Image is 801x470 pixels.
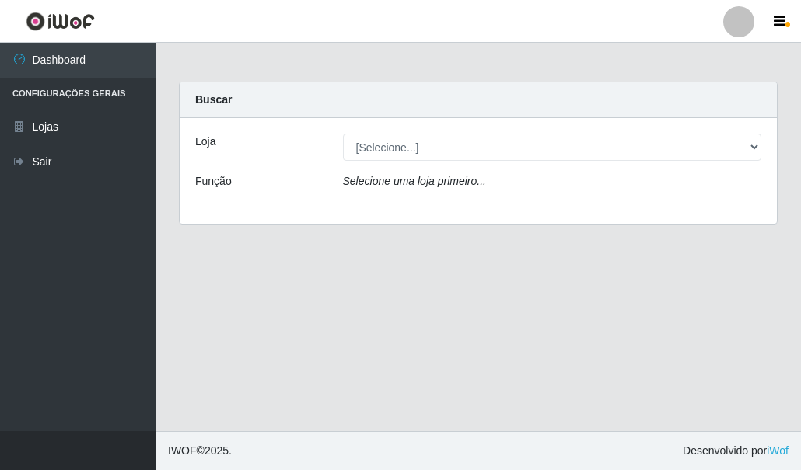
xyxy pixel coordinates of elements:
i: Selecione uma loja primeiro... [343,175,486,187]
a: iWof [767,444,789,457]
span: Desenvolvido por [683,443,789,459]
label: Função [195,173,232,190]
strong: Buscar [195,93,232,106]
img: CoreUI Logo [26,12,95,31]
label: Loja [195,134,215,150]
span: IWOF [168,444,197,457]
span: © 2025 . [168,443,232,459]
